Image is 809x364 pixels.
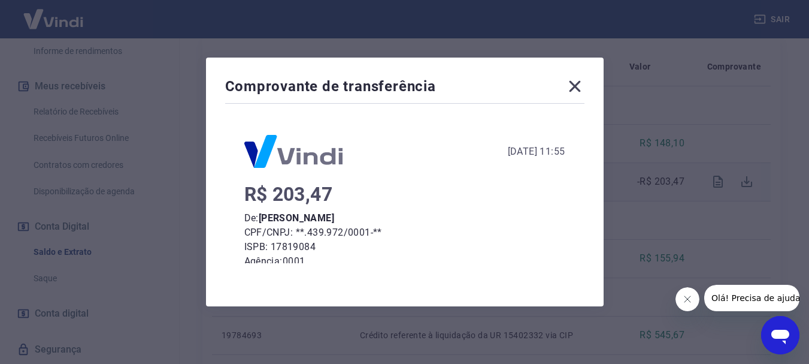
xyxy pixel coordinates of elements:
[244,225,565,240] p: CPF/CNPJ: **.439.972/0001-**
[244,254,565,269] p: Agência: 0001
[761,316,799,354] iframe: Botão para abrir a janela de mensagens
[7,8,101,18] span: Olá! Precisa de ajuda?
[244,211,565,225] p: De:
[244,183,333,206] span: R$ 203,47
[508,145,565,159] div: [DATE] 11:55
[675,287,699,311] iframe: Fechar mensagem
[244,135,343,168] img: Logo
[704,285,799,311] iframe: Mensagem da empresa
[244,240,565,254] p: ISPB: 17819084
[225,77,584,101] div: Comprovante de transferência
[259,212,334,224] b: [PERSON_NAME]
